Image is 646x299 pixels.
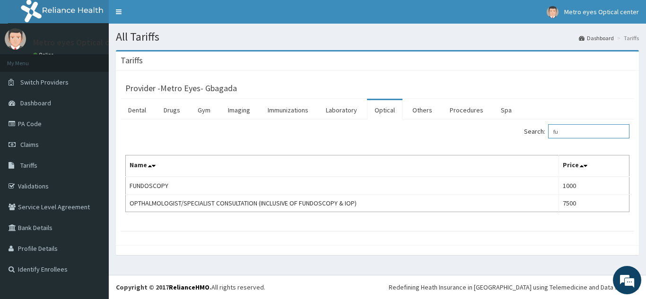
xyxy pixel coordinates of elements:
a: Online [33,51,56,58]
a: Procedures [442,100,491,120]
img: User Image [5,28,26,50]
h3: Tariffs [121,56,143,65]
img: d_794563401_company_1708531726252_794563401 [17,47,38,71]
td: OPTHALMOLOGIST/SPECIALIST CONSULTATION (INCLUSIVE OF FUNDOSCOPY & IOP) [126,195,559,212]
span: Claims [20,140,39,149]
td: FUNDOSCOPY [126,177,559,195]
div: Minimize live chat window [155,5,178,27]
span: Switch Providers [20,78,69,86]
div: Chat with us now [49,53,159,65]
h3: Provider - Metro Eyes- Gbagada [125,84,237,93]
span: Tariffs [20,161,37,170]
a: Immunizations [260,100,316,120]
td: 1000 [559,177,629,195]
a: Imaging [220,100,258,120]
li: Tariffs [615,34,639,42]
a: Gym [190,100,218,120]
strong: Copyright © 2017 . [116,283,211,291]
span: Metro eyes Optical center [564,8,639,16]
footer: All rights reserved. [109,275,646,299]
a: Laboratory [318,100,365,120]
a: RelianceHMO [169,283,210,291]
input: Search: [548,124,629,138]
a: Others [405,100,440,120]
div: Redefining Heath Insurance in [GEOGRAPHIC_DATA] using Telemedicine and Data Science! [389,282,639,292]
p: Metro eyes Optical center [33,38,130,47]
a: Optical [367,100,402,120]
a: Dashboard [579,34,614,42]
span: Dashboard [20,99,51,107]
span: We're online! [55,89,131,185]
td: 7500 [559,195,629,212]
th: Price [559,155,629,177]
a: Dental [121,100,154,120]
a: Spa [493,100,519,120]
img: User Image [547,6,559,18]
h1: All Tariffs [116,31,639,43]
a: Drugs [156,100,188,120]
textarea: Type your message and hit 'Enter' [5,199,180,232]
th: Name [126,155,559,177]
label: Search: [524,124,629,138]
